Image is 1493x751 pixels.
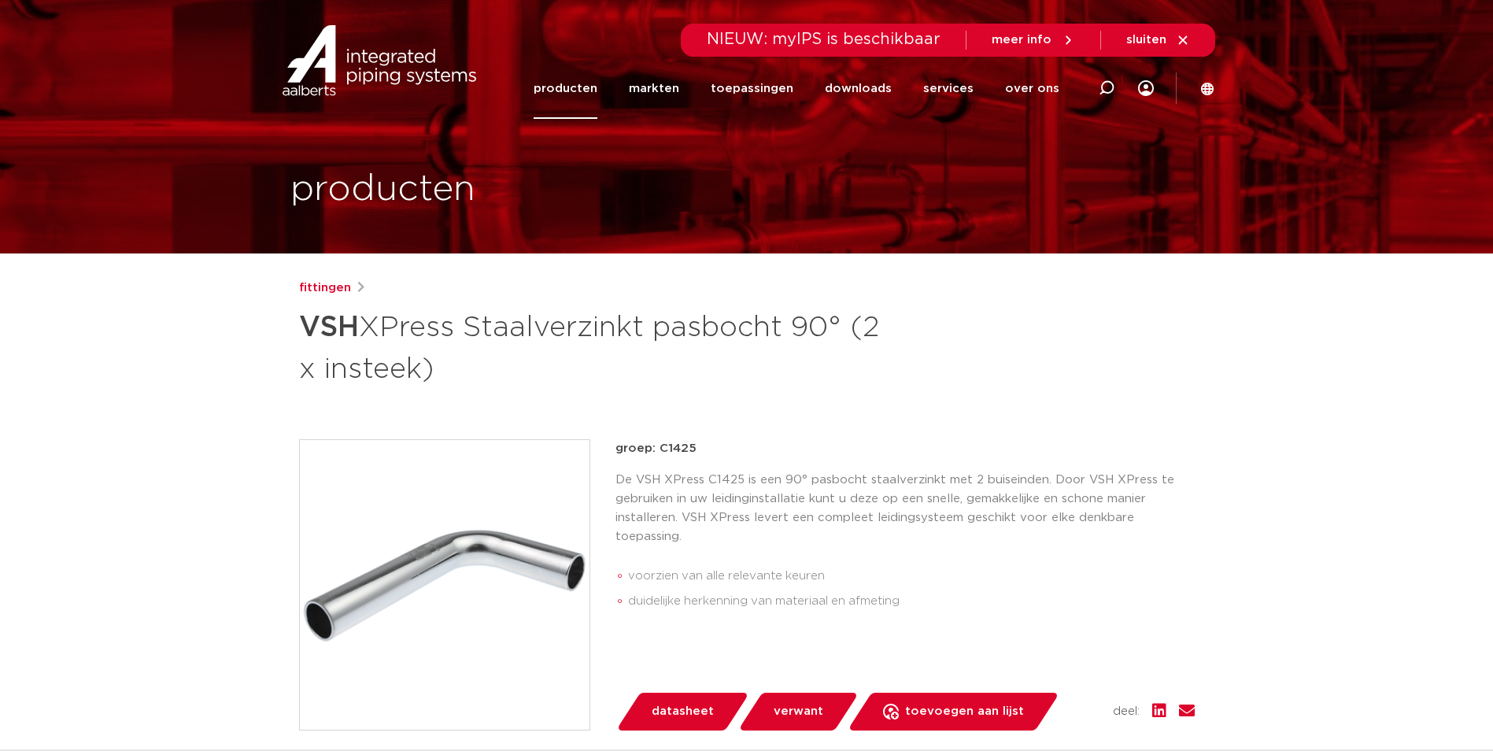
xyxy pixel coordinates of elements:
[1138,71,1154,105] div: my IPS
[992,33,1075,47] a: meer info
[615,439,1195,458] p: groep: C1425
[629,58,679,119] a: markten
[299,279,351,298] a: fittingen
[652,699,714,724] span: datasheet
[299,313,359,342] strong: VSH
[737,693,859,731] a: verwant
[615,693,749,731] a: datasheet
[923,58,974,119] a: services
[992,34,1051,46] span: meer info
[628,564,1195,589] li: voorzien van alle relevante keuren
[299,304,890,389] h1: XPress Staalverzinkt pasbocht 90° (2 x insteek)
[290,165,475,215] h1: producten
[300,440,589,730] img: Product Image for VSH XPress Staalverzinkt pasbocht 90° (2 x insteek)
[774,699,823,724] span: verwant
[1005,58,1059,119] a: over ons
[1126,33,1190,47] a: sluiten
[534,58,1059,119] nav: Menu
[711,58,793,119] a: toepassingen
[1126,34,1166,46] span: sluiten
[534,58,597,119] a: producten
[905,699,1024,724] span: toevoegen aan lijst
[615,471,1195,546] p: De VSH XPress C1425 is een 90° pasbocht staalverzinkt met 2 buiseinden. Door VSH XPress te gebrui...
[825,58,892,119] a: downloads
[707,31,941,47] span: NIEUW: myIPS is beschikbaar
[628,589,1195,614] li: duidelijke herkenning van materiaal en afmeting
[1113,702,1140,721] span: deel:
